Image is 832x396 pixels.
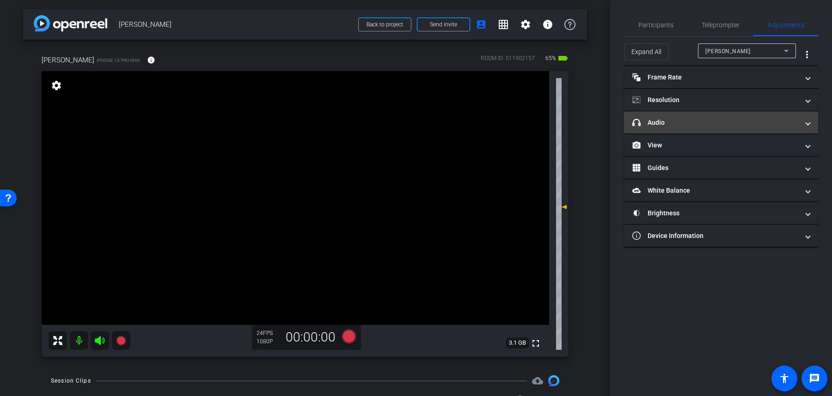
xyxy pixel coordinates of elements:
[263,330,273,336] span: FPS
[481,54,535,67] div: ROOM ID: 511902157
[367,21,403,28] span: Back to project
[624,202,818,224] mat-expansion-panel-header: Brightness
[542,19,553,30] mat-icon: info
[51,376,91,385] div: Session Clips
[147,56,155,64] mat-icon: info
[632,186,799,195] mat-panel-title: White Balance
[358,18,411,31] button: Back to project
[42,55,94,65] span: [PERSON_NAME]
[624,179,818,201] mat-expansion-panel-header: White Balance
[624,66,818,88] mat-expansion-panel-header: Frame Rate
[624,157,818,179] mat-expansion-panel-header: Guides
[556,201,567,213] mat-icon: 1 dB
[632,163,799,173] mat-panel-title: Guides
[631,43,661,61] span: Expand All
[548,375,559,386] img: Session clips
[506,337,529,348] span: 3.1 GB
[532,375,543,386] mat-icon: cloud_upload
[801,49,813,60] mat-icon: more_vert
[632,208,799,218] mat-panel-title: Brightness
[557,53,569,64] mat-icon: battery_std
[532,375,543,386] span: Destinations for your clips
[624,111,818,134] mat-expansion-panel-header: Audio
[498,19,509,30] mat-icon: grid_on
[119,15,353,34] span: [PERSON_NAME]
[702,22,740,28] span: Teleprompter
[705,48,751,55] span: [PERSON_NAME]
[520,19,531,30] mat-icon: settings
[50,80,63,91] mat-icon: settings
[257,338,280,345] div: 1080P
[257,329,280,337] div: 24
[417,18,470,31] button: Send invite
[809,373,820,384] mat-icon: message
[632,140,799,150] mat-panel-title: View
[632,231,799,241] mat-panel-title: Device Information
[632,95,799,105] mat-panel-title: Resolution
[796,43,818,66] button: More Options for Adjustments Panel
[97,57,140,64] span: iPhone 13 Pro Max
[638,22,673,28] span: Participants
[779,373,790,384] mat-icon: accessibility
[280,329,342,345] div: 00:00:00
[632,73,799,82] mat-panel-title: Frame Rate
[476,19,487,30] mat-icon: account_box
[530,338,541,349] mat-icon: fullscreen
[34,15,107,31] img: app-logo
[624,43,669,60] button: Expand All
[768,22,804,28] span: Adjustments
[624,134,818,156] mat-expansion-panel-header: View
[430,21,457,28] span: Send invite
[624,225,818,247] mat-expansion-panel-header: Device Information
[544,51,557,66] span: 65%
[632,118,799,128] mat-panel-title: Audio
[624,89,818,111] mat-expansion-panel-header: Resolution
